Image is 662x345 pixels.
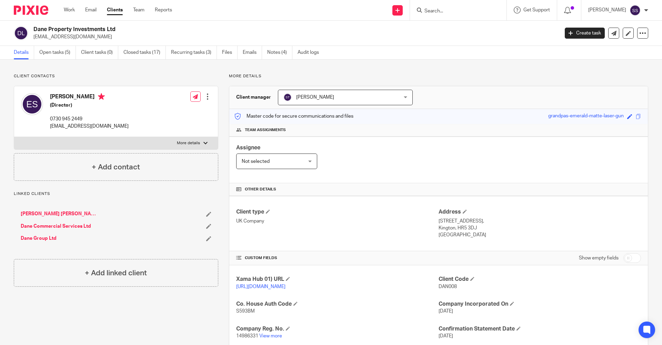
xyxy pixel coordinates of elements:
[21,223,91,230] a: Dane Commercial Services Ltd
[588,7,626,13] p: [PERSON_NAME]
[236,325,439,333] h4: Company Reg. No.
[630,5,641,16] img: svg%3E
[236,300,439,308] h4: Co. House Auth Code
[236,94,271,101] h3: Client manager
[21,93,43,115] img: svg%3E
[98,93,105,100] i: Primary
[50,123,129,130] p: [EMAIL_ADDRESS][DOMAIN_NAME]
[123,46,166,59] a: Closed tasks (17)
[283,93,292,101] img: svg%3E
[229,73,648,79] p: More details
[236,208,439,216] h4: Client type
[14,73,218,79] p: Client contacts
[245,187,276,192] span: Other details
[21,210,97,217] a: [PERSON_NAME] [PERSON_NAME]
[236,276,439,283] h4: Xama Hub 01) URL
[296,95,334,100] span: [PERSON_NAME]
[236,145,260,150] span: Assignee
[579,255,619,262] label: Show empty fields
[50,102,129,109] h5: (Director)
[33,33,554,40] p: [EMAIL_ADDRESS][DOMAIN_NAME]
[439,218,641,225] p: [STREET_ADDRESS],
[81,46,118,59] a: Client tasks (0)
[298,46,324,59] a: Audit logs
[14,6,48,15] img: Pixie
[439,225,641,231] p: Kington, HR5 3DJ
[14,26,28,40] img: svg%3E
[133,7,144,13] a: Team
[236,334,258,338] span: 14986331
[107,7,123,13] a: Clients
[439,325,641,333] h4: Confirmation Statement Date
[236,284,285,289] a: [URL][DOMAIN_NAME]
[424,8,486,14] input: Search
[236,255,439,261] h4: CUSTOM FIELDS
[439,309,453,314] span: [DATE]
[222,46,238,59] a: Files
[236,309,255,314] span: S593BM
[171,46,217,59] a: Recurring tasks (3)
[234,113,353,120] p: Master code for secure communications and files
[64,7,75,13] a: Work
[439,300,641,308] h4: Company Incorporated On
[439,276,641,283] h4: Client Code
[245,127,286,133] span: Team assignments
[92,162,140,172] h4: + Add contact
[242,159,270,164] span: Not selected
[50,93,129,102] h4: [PERSON_NAME]
[565,28,605,39] a: Create task
[243,46,262,59] a: Emails
[85,268,147,278] h4: + Add linked client
[85,7,97,13] a: Email
[177,140,200,146] p: More details
[548,112,624,120] div: grandpas-emerald-matte-laser-gun
[236,218,439,225] p: UK Company
[21,235,57,242] a: Dane Group Ltd
[14,46,34,59] a: Details
[523,8,550,12] span: Get Support
[14,191,218,197] p: Linked clients
[155,7,172,13] a: Reports
[439,284,457,289] span: DAN008
[39,46,76,59] a: Open tasks (5)
[267,46,292,59] a: Notes (4)
[439,231,641,238] p: [GEOGRAPHIC_DATA]
[50,116,129,122] p: 0730 945 2449
[439,208,641,216] h4: Address
[439,334,453,338] span: [DATE]
[33,26,450,33] h2: Dane Property Investments Ltd
[259,334,282,338] a: View more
